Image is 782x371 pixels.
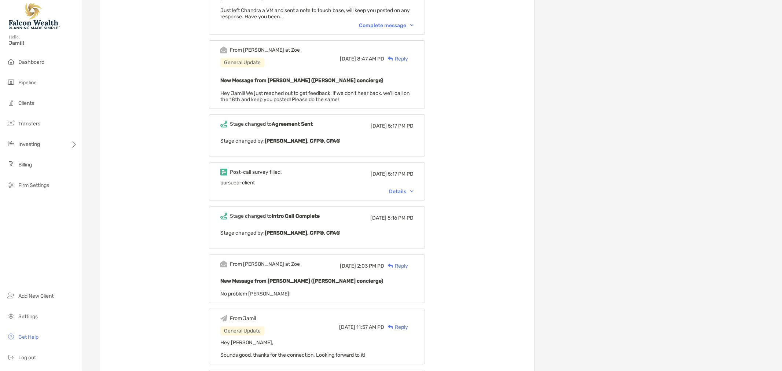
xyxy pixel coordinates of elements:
[265,230,340,236] b: [PERSON_NAME], CFP®, CFA®
[230,169,282,175] div: Post-call survey filled.
[388,56,393,61] img: Reply icon
[7,332,15,341] img: get-help icon
[230,121,313,127] div: Stage changed to
[220,339,365,358] span: Hey [PERSON_NAME], Sounds good, thanks for the connection. Looking forward to it!
[220,58,264,67] div: General Update
[7,78,15,87] img: pipeline icon
[388,123,414,129] span: 5:17 PM PD
[371,123,387,129] span: [DATE]
[272,121,313,127] b: Agreement Sent
[7,180,15,189] img: firm-settings icon
[357,56,384,62] span: 8:47 AM PD
[18,121,40,127] span: Transfers
[7,57,15,66] img: dashboard icon
[230,213,320,219] div: Stage changed to
[220,278,383,284] b: New Message from [PERSON_NAME] ([PERSON_NAME] concierge)
[220,47,227,54] img: Event icon
[220,77,383,84] b: New Message from [PERSON_NAME] ([PERSON_NAME] concierge)
[9,3,60,29] img: Falcon Wealth Planning Logo
[339,324,355,330] span: [DATE]
[356,324,384,330] span: 11:57 AM PD
[230,47,300,53] div: From [PERSON_NAME] at Zoe
[370,215,386,221] span: [DATE]
[220,121,227,128] img: Event icon
[18,141,40,147] span: Investing
[7,139,15,148] img: investing icon
[359,22,414,29] div: Complete message
[220,261,227,268] img: Event icon
[384,55,408,63] div: Reply
[220,7,410,20] span: Just left Chandra a VM and sent a note to touch base, will keep you posted on any response. Have ...
[18,313,38,320] span: Settings
[220,326,264,335] div: General Update
[230,261,300,267] div: From [PERSON_NAME] at Zoe
[410,190,414,192] img: Chevron icon
[7,312,15,320] img: settings icon
[220,136,414,146] p: Stage changed by:
[272,213,320,219] b: Intro Call Complete
[389,188,414,195] div: Details
[220,180,255,186] span: pursued-client
[220,228,414,238] p: Stage changed by:
[18,100,34,106] span: Clients
[230,315,256,322] div: From Jamil
[220,169,227,176] img: Event icon
[18,355,36,361] span: Log out
[220,213,227,220] img: Event icon
[340,263,356,269] span: [DATE]
[410,24,414,26] img: Chevron icon
[388,264,393,268] img: Reply icon
[18,162,32,168] span: Billing
[384,323,408,331] div: Reply
[7,119,15,128] img: transfers icon
[7,160,15,169] img: billing icon
[18,59,44,65] span: Dashboard
[18,334,38,340] span: Get Help
[371,171,387,177] span: [DATE]
[357,263,384,269] span: 2:03 PM PD
[388,215,414,221] span: 5:16 PM PD
[220,291,290,297] span: No problem [PERSON_NAME]!
[7,291,15,300] img: add_new_client icon
[265,138,340,144] b: [PERSON_NAME], CFP®, CFA®
[7,353,15,361] img: logout icon
[7,98,15,107] img: clients icon
[388,325,393,330] img: Reply icon
[220,315,227,322] img: Event icon
[340,56,356,62] span: [DATE]
[18,293,54,299] span: Add New Client
[388,171,414,177] span: 5:17 PM PD
[384,262,408,270] div: Reply
[220,90,410,103] span: Hey Jamil! We just reached out to get feedback, if we don't hear back, we'll call on the 18th and...
[18,182,49,188] span: Firm Settings
[18,80,37,86] span: Pipeline
[9,40,77,46] span: Jamil!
